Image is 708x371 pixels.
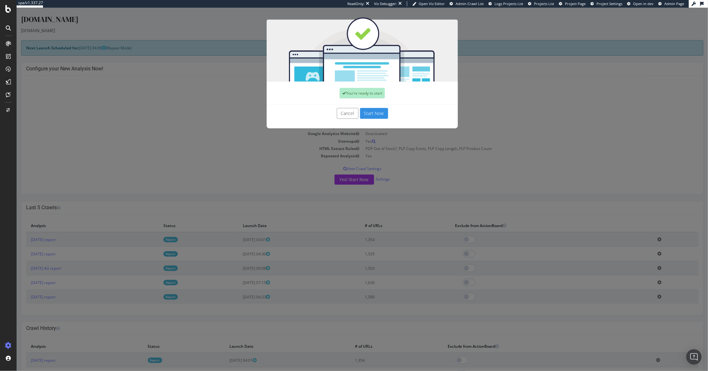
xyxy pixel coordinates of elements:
[534,1,554,6] span: Projects List
[495,1,523,6] span: Logs Projects List
[686,349,702,365] div: Open Intercom Messenger
[343,100,372,111] button: Start Now
[664,1,684,6] span: Admin Page
[323,80,368,91] div: You're ready to start
[374,1,397,6] div: Viz Debugger:
[627,1,654,6] a: Open in dev
[633,1,654,6] span: Open in dev
[456,1,484,6] span: Admin Crawl List
[590,1,622,6] a: Project Settings
[412,1,445,6] a: Open Viz Editor
[320,100,342,111] button: Cancel
[419,1,445,6] span: Open Viz Editor
[596,1,622,6] span: Project Settings
[528,1,554,6] a: Projects List
[450,1,484,6] a: Admin Crawl List
[559,1,586,6] a: Project Page
[658,1,684,6] a: Admin Page
[565,1,586,6] span: Project Page
[250,10,441,74] img: You're all set!
[488,1,523,6] a: Logs Projects List
[347,1,365,6] div: ReadOnly:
